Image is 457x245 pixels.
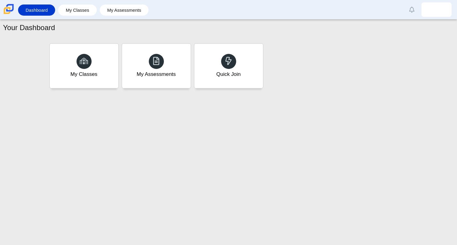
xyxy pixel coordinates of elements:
[2,11,15,16] a: Carmen School of Science & Technology
[103,5,146,16] a: My Assessments
[21,5,52,16] a: Dashboard
[432,5,441,14] img: adabella.espinoleo.QiA6O0
[421,2,452,17] a: adabella.espinoleo.QiA6O0
[216,70,241,78] div: Quick Join
[2,3,15,15] img: Carmen School of Science & Technology
[70,70,98,78] div: My Classes
[194,43,263,88] a: Quick Join
[3,23,55,33] h1: Your Dashboard
[49,43,119,88] a: My Classes
[405,3,418,16] a: Alerts
[137,70,176,78] div: My Assessments
[122,43,191,88] a: My Assessments
[61,5,94,16] a: My Classes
